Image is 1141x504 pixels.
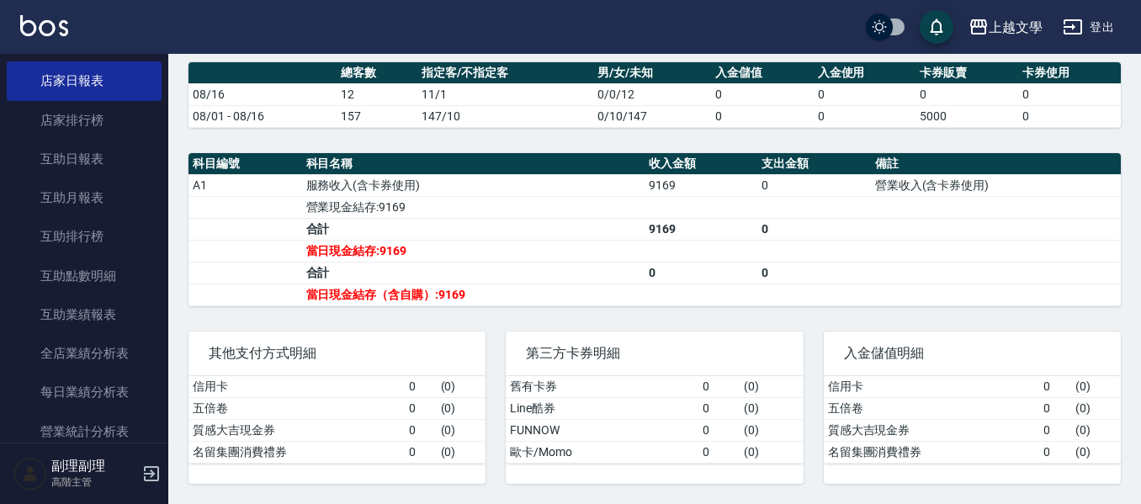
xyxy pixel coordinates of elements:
table: a dense table [506,376,803,464]
td: ( 0 ) [437,419,486,441]
td: 營業現金結存:9169 [302,196,645,218]
td: 11/1 [417,83,592,105]
span: 入金儲值明細 [844,345,1101,362]
td: 0 [757,218,871,240]
td: ( 0 ) [740,397,804,419]
td: 0 [698,397,740,419]
td: Line酷券 [506,397,698,419]
td: 0 [711,105,814,127]
h5: 副理副理 [51,458,137,475]
a: 每日業績分析表 [7,373,162,411]
td: 0 [814,83,916,105]
td: 0 [1039,419,1071,441]
th: 科目名稱 [302,153,645,175]
td: 歐卡/Momo [506,441,698,463]
td: 質感大吉現金券 [824,419,1040,441]
td: 質感大吉現金券 [188,419,405,441]
button: 登出 [1056,12,1121,43]
td: 0 [757,262,871,284]
td: 9169 [645,218,758,240]
td: 0 [1039,397,1071,419]
td: 營業收入(含卡券使用) [871,174,1121,196]
td: 舊有卡券 [506,376,698,398]
td: 合計 [302,218,645,240]
th: 收入金額 [645,153,758,175]
td: ( 0 ) [1071,441,1121,463]
p: 高階主管 [51,475,137,490]
td: 08/01 - 08/16 [188,105,337,127]
td: ( 0 ) [740,441,804,463]
td: ( 0 ) [1071,397,1121,419]
td: ( 0 ) [437,441,486,463]
td: 0 [405,397,437,419]
td: 9169 [645,174,758,196]
img: Logo [20,15,68,36]
a: 店家日報表 [7,61,162,100]
td: 157 [337,105,417,127]
td: 名留集團消費禮券 [188,441,405,463]
td: A1 [188,174,302,196]
div: 上越文學 [989,17,1043,38]
td: 0 [698,419,740,441]
th: 備註 [871,153,1121,175]
td: 0 [711,83,814,105]
td: 5000 [915,105,1018,127]
td: 服務收入(含卡券使用) [302,174,645,196]
td: 0 [915,83,1018,105]
th: 男/女/未知 [593,62,711,84]
td: 08/16 [188,83,337,105]
th: 卡券使用 [1018,62,1121,84]
td: 信用卡 [824,376,1040,398]
td: 當日現金結存:9169 [302,240,645,262]
td: 0 [645,262,758,284]
a: 互助月報表 [7,178,162,217]
a: 店家排行榜 [7,101,162,140]
td: ( 0 ) [437,397,486,419]
button: save [920,10,953,44]
td: 0 [757,174,871,196]
th: 入金使用 [814,62,916,84]
a: 互助排行榜 [7,217,162,256]
button: 上越文學 [962,10,1049,45]
td: 0 [405,419,437,441]
table: a dense table [824,376,1121,464]
table: a dense table [188,376,486,464]
td: 信用卡 [188,376,405,398]
th: 入金儲值 [711,62,814,84]
th: 指定客/不指定客 [417,62,592,84]
td: 0 [698,441,740,463]
td: ( 0 ) [437,376,486,398]
td: 0 [1039,441,1071,463]
td: 合計 [302,262,645,284]
td: 0 [814,105,916,127]
td: 當日現金結存（含自購）:9169 [302,284,645,305]
td: 0 [405,441,437,463]
td: 147/10 [417,105,592,127]
table: a dense table [188,62,1121,128]
td: 0 [1018,83,1121,105]
span: 第三方卡券明細 [526,345,783,362]
td: 0/0/12 [593,83,711,105]
td: 名留集團消費禮券 [824,441,1040,463]
th: 科目編號 [188,153,302,175]
td: ( 0 ) [740,376,804,398]
td: 12 [337,83,417,105]
td: 0 [698,376,740,398]
span: 其他支付方式明細 [209,345,465,362]
td: FUNNOW [506,419,698,441]
th: 總客數 [337,62,417,84]
td: 五倍卷 [188,397,405,419]
th: 支出金額 [757,153,871,175]
a: 營業統計分析表 [7,412,162,451]
a: 互助日報表 [7,140,162,178]
a: 互助點數明細 [7,257,162,295]
td: ( 0 ) [1071,376,1121,398]
td: 五倍卷 [824,397,1040,419]
td: 0 [405,376,437,398]
td: ( 0 ) [1071,419,1121,441]
td: ( 0 ) [740,419,804,441]
td: 0 [1039,376,1071,398]
img: Person [13,457,47,491]
table: a dense table [188,153,1121,306]
td: 0 [1018,105,1121,127]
